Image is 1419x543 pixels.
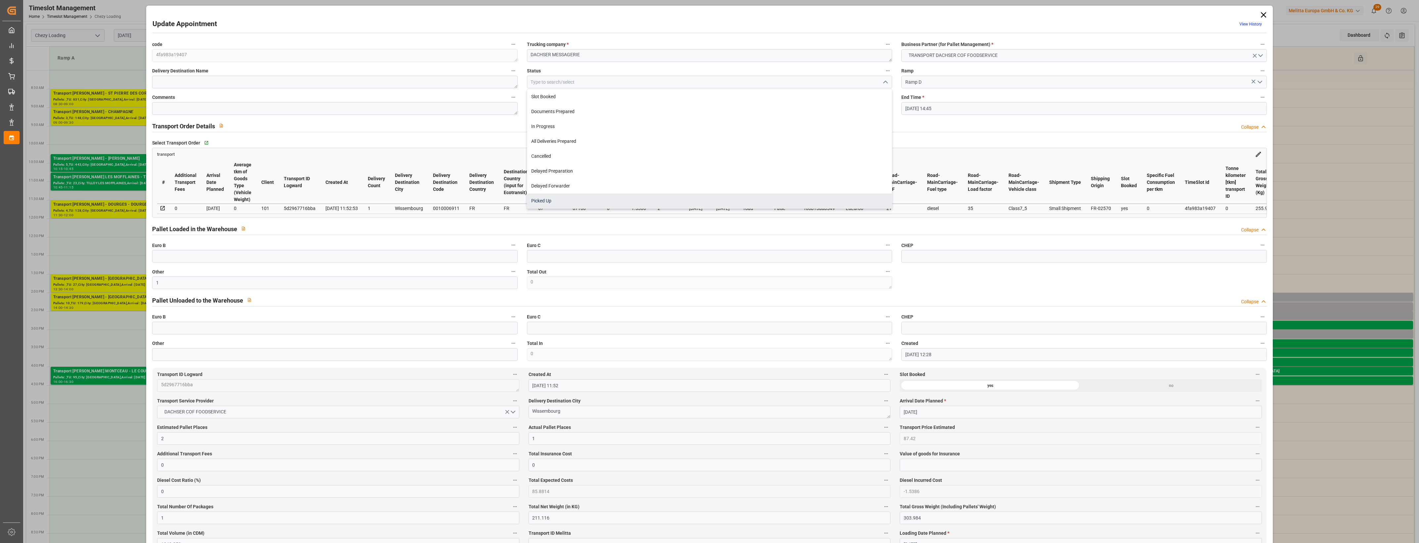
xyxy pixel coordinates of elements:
[527,242,540,249] span: Euro C
[157,397,214,404] span: Transport Service Provider
[1121,204,1137,212] div: yes
[529,371,551,378] span: Created At
[900,424,955,431] span: Transport Price Estimated
[152,67,208,74] span: Delivery Destination Name
[900,397,946,404] span: Arrival Date Planned
[880,77,890,87] button: close menu
[1241,298,1259,305] div: Collapse
[527,193,892,208] div: Picked Up
[509,339,518,348] button: Other
[900,503,996,510] span: Total Gross Weight (Including Pallets' Weight)
[1091,204,1111,212] div: FR-02570
[152,296,243,305] h2: Pallet Unloaded to the Warehouse
[157,151,175,156] a: transport
[886,204,917,212] div: 21
[901,76,1267,88] input: Type to search/select
[882,397,890,405] button: Delivery Destination City
[527,104,892,119] div: Documents Prepared
[157,450,212,457] span: Additional Transport Fees
[1086,161,1116,204] th: Shipping Origin
[433,204,459,212] div: 0010006911
[1081,379,1262,392] div: no
[511,423,519,432] button: Estimated Pallet Places
[509,66,518,75] button: Delivery Destination Name
[529,450,572,457] span: Total Insurance Cost
[152,340,164,347] span: Other
[1258,313,1267,321] button: CHEP
[511,476,519,484] button: Diesel Cost Ratio (%)
[1253,370,1262,379] button: Slot Booked
[1258,339,1267,348] button: Created
[1258,66,1267,75] button: Ramp
[900,379,1081,392] div: yes
[1142,161,1180,204] th: Specific Fuel Consumption per tkm
[900,450,960,457] span: Value of goods for Insurance
[321,161,363,204] th: Created At
[509,93,518,102] button: Comments
[428,161,464,204] th: Delivery Destination Code
[511,529,519,537] button: Total Volume (in CDM)
[527,149,892,164] div: Cancelled
[927,204,958,212] div: diesel
[901,348,1267,361] input: DD-MM-YYYY HH:MM
[882,370,890,379] button: Created At
[161,408,230,415] span: DACHSER COF FOODSERVICE
[901,242,913,249] span: CHEP
[527,276,892,289] textarea: 0
[883,267,892,276] button: Total Out
[1185,204,1216,212] div: 4fa983a19407
[1251,161,1278,204] th: Total Gross Weight (Kg)
[511,397,519,405] button: Transport Service Provider
[529,424,571,431] span: Actual Pallet Places
[527,67,541,74] span: Status
[527,89,892,104] div: Slot Booked
[1253,529,1262,537] button: Loading Date Planned *
[883,339,892,348] button: Total In
[1241,124,1259,131] div: Collapse
[527,76,892,88] input: Type to search/select
[882,476,890,484] button: Total Expected Costs
[527,49,892,62] textarea: DACHSER MESSAGERIE
[527,313,540,320] span: Euro C
[901,49,1267,62] button: open menu
[157,530,204,537] span: Total Volume (in CDM)
[152,94,175,101] span: Comments
[527,164,892,179] div: Delayed Preparation
[1254,77,1264,87] button: open menu
[1044,161,1086,204] th: Shipment Type
[529,406,890,418] textarea: Wissembourg
[527,179,892,193] div: Delayed Forwarder
[1253,476,1262,484] button: Diesel Incurred Cost
[1253,397,1262,405] button: Arrival Date Planned *
[882,423,890,432] button: Actual Pallet Places
[325,204,358,212] div: [DATE] 11:52:53
[968,204,999,212] div: 35
[529,379,890,392] input: DD-MM-YYYY HH:MM
[901,313,913,320] span: CHEP
[881,161,922,204] th: Road-MainCarriage-ERF
[883,313,892,321] button: Euro C
[261,204,274,212] div: 101
[1253,449,1262,458] button: Value of goods for Insurance
[390,161,428,204] th: Delivery Destination City
[157,406,519,418] button: open menu
[900,477,942,484] span: Diesel Incurred Cost
[1258,93,1267,102] button: End Time *
[469,204,494,212] div: FR
[157,477,201,484] span: Diesel Cost Ratio (%)
[509,313,518,321] button: Euro B
[511,449,519,458] button: Additional Transport Fees
[157,161,170,204] th: #
[529,503,580,510] span: Total Net Weight (in KG)
[234,204,251,212] div: 0
[1221,161,1251,204] th: Tonne kilometer [tkm] transport ID
[509,40,518,49] button: code
[464,161,499,204] th: Delivery Destination Country
[529,530,571,537] span: Transport ID Melitta
[152,313,166,320] span: Euro B
[215,119,228,132] button: View description
[504,204,528,212] div: FR
[157,379,519,392] textarea: 5d2967716bba
[883,40,892,49] button: Trucking company *
[901,94,924,101] span: End Time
